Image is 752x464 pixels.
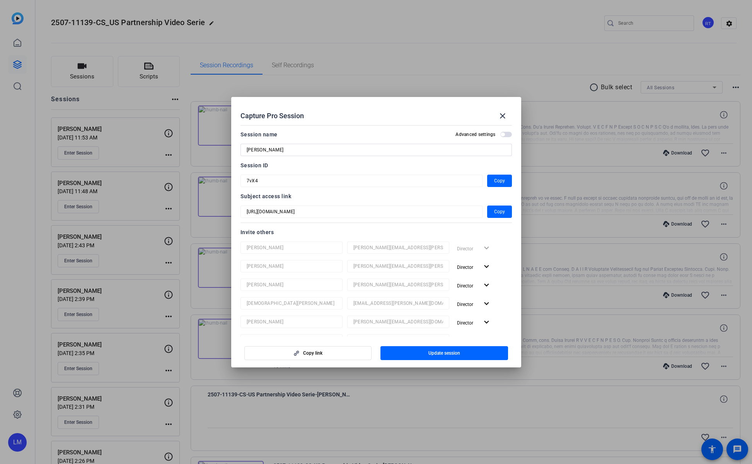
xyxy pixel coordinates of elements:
[247,145,506,155] input: Enter Session Name
[454,316,495,330] button: Director
[457,283,473,289] span: Director
[457,265,473,270] span: Director
[247,176,476,185] input: Session OTP
[482,336,491,346] mat-icon: expand_more
[428,350,460,356] span: Update session
[247,299,336,308] input: Name...
[240,107,512,125] div: Capture Pro Session
[247,280,336,289] input: Name...
[244,346,372,360] button: Copy link
[380,346,508,360] button: Update session
[353,243,443,252] input: Email...
[457,320,473,326] span: Director
[353,299,443,308] input: Email...
[247,262,336,271] input: Name...
[457,302,473,307] span: Director
[482,280,491,290] mat-icon: expand_more
[240,192,512,201] div: Subject access link
[303,350,322,356] span: Copy link
[247,207,476,216] input: Session OTP
[487,206,512,218] button: Copy
[353,317,443,326] input: Email...
[454,334,495,348] button: Director
[482,318,491,327] mat-icon: expand_more
[353,336,443,345] input: Email...
[247,243,336,252] input: Name...
[247,317,336,326] input: Name...
[494,176,505,185] span: Copy
[454,297,495,311] button: Director
[240,161,512,170] div: Session ID
[455,131,495,138] h2: Advanced settings
[482,262,491,272] mat-icon: expand_more
[353,280,443,289] input: Email...
[498,111,507,121] mat-icon: close
[454,260,495,274] button: Director
[487,175,512,187] button: Copy
[240,228,512,237] div: Invite others
[454,279,495,292] button: Director
[240,130,278,139] div: Session name
[482,299,491,309] mat-icon: expand_more
[353,262,443,271] input: Email...
[494,207,505,216] span: Copy
[247,336,336,345] input: Name...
